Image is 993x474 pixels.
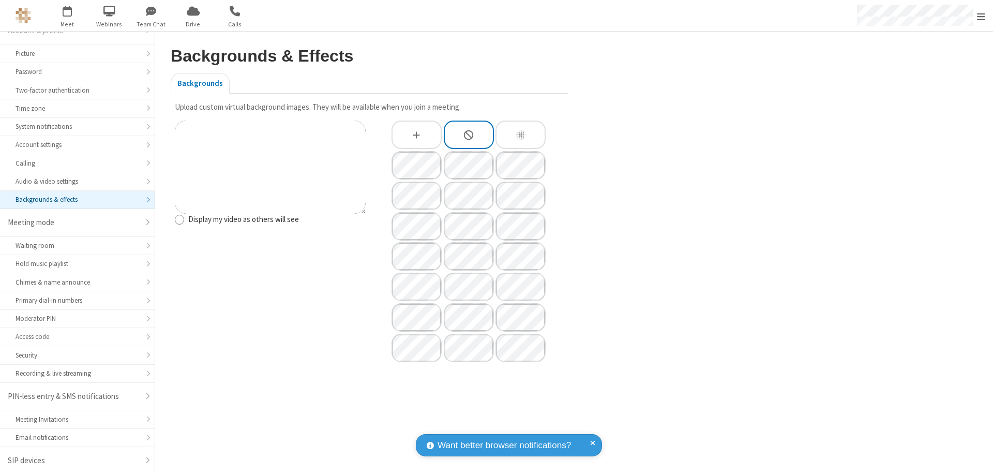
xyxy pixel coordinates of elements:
[16,158,139,168] div: Calling
[16,295,139,305] div: Primary dial-in numbers
[16,277,139,287] div: Chimes & name announce
[444,212,494,241] div: Kilimanjaro
[16,85,139,95] div: Two-factor authentication
[438,439,571,452] span: Want better browser notifications?
[392,303,442,332] div: Geometric
[16,8,31,23] img: QA Selenium DO NOT DELETE OR CHANGE
[392,334,442,362] div: Geometric
[392,151,442,180] div: Aggregate Wall
[16,433,139,442] div: Email notifications
[495,212,546,241] div: Kinkakuji
[16,176,139,186] div: Audio & video settings
[495,242,546,271] div: Mark Hollis House
[16,195,139,204] div: Backgrounds & effects
[216,20,254,29] span: Calls
[444,303,494,332] div: Geometric
[171,47,568,65] h2: Backgrounds & Effects
[392,273,442,301] div: Moss
[495,151,546,180] div: Collingwood Winter
[495,121,546,149] div: Blur Background
[16,259,139,269] div: Hold music playlist
[444,151,494,180] div: Atlanta Atrium
[444,242,494,271] div: Lisbon
[16,140,139,150] div: Account settings
[16,332,139,342] div: Access code
[16,49,139,58] div: Picture
[8,217,139,229] div: Meeting mode
[16,67,139,77] div: Password
[48,20,87,29] span: Meet
[16,368,139,378] div: Recording & live streaming
[16,241,139,250] div: Waiting room
[171,73,230,94] button: Backgrounds
[174,20,213,29] span: Drive
[132,20,171,29] span: Team Chat
[16,314,139,323] div: Moderator PIN
[444,273,494,301] div: Office Windows
[16,103,139,113] div: Time zone
[392,242,442,271] div: Lake
[16,414,139,424] div: Meeting Invitations
[392,182,442,210] div: Comfortable Lobby
[16,350,139,360] div: Security
[495,303,546,332] div: Geometric
[8,455,139,467] div: SIP devices
[444,334,494,362] div: Callbridge Icon
[444,121,494,149] div: None
[495,182,546,210] div: Frankfurt At Night
[175,101,564,113] p: Upload custom virtual background images. They will be available when you join a meeting.
[495,334,546,362] div: Callbridge Logo
[90,20,129,29] span: Webinars
[393,122,441,148] div: Upload Background
[392,212,442,241] div: Hollywood Hotel
[495,273,546,301] div: Stonework And Ivy
[16,122,139,131] div: System notifications
[444,182,494,210] div: East Africa Flowers
[8,391,139,403] div: PIN-less entry & SMS notifications
[188,214,366,226] label: Display my video as others will see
